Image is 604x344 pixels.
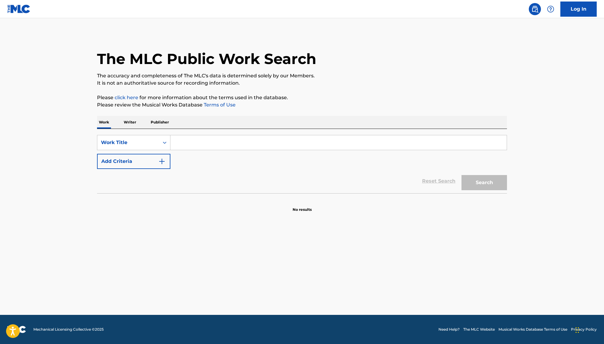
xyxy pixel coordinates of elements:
p: Publisher [149,116,171,129]
button: Add Criteria [97,154,170,169]
img: 9d2ae6d4665cec9f34b9.svg [158,158,166,165]
a: Musical Works Database Terms of Use [498,327,567,332]
p: Work [97,116,111,129]
a: The MLC Website [463,327,495,332]
p: Please for more information about the terms used in the database. [97,94,507,101]
h1: The MLC Public Work Search [97,50,316,68]
img: MLC Logo [7,5,31,13]
a: Privacy Policy [571,327,597,332]
img: help [547,5,554,13]
p: No results [293,200,312,212]
p: Please review the Musical Works Database [97,101,507,109]
a: Public Search [529,3,541,15]
p: The accuracy and completeness of The MLC's data is determined solely by our Members. [97,72,507,79]
div: Drag [575,321,579,339]
span: Mechanical Licensing Collective © 2025 [33,327,104,332]
div: Work Title [101,139,156,146]
p: Writer [122,116,138,129]
a: click here [115,95,138,100]
a: Need Help? [438,327,460,332]
img: search [531,5,539,13]
img: logo [7,326,26,333]
p: It is not an authoritative source for recording information. [97,79,507,87]
a: Log In [560,2,597,17]
a: Terms of Use [203,102,236,108]
iframe: Chat Widget [574,315,604,344]
form: Search Form [97,135,507,193]
div: Help [545,3,557,15]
